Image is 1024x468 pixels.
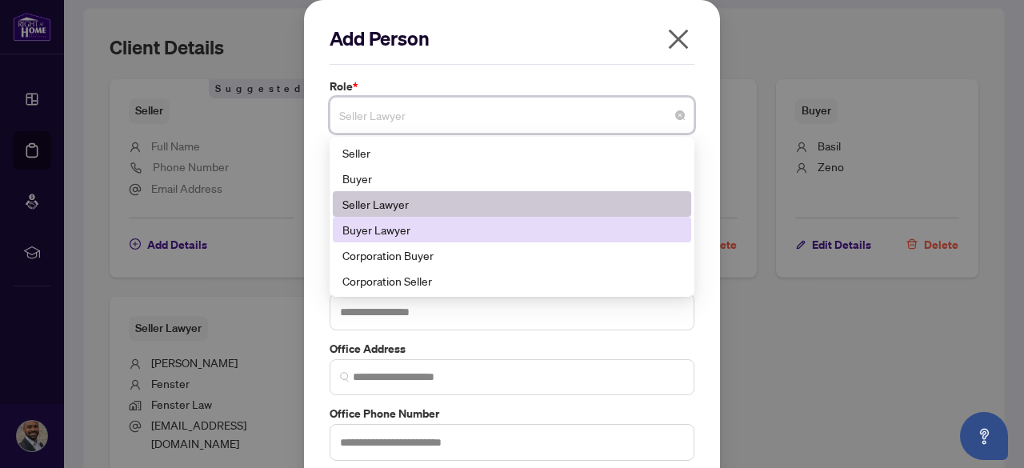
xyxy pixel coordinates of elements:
h2: Add Person [330,26,694,51]
label: Role [330,78,694,95]
div: Buyer [333,166,691,191]
label: Office Address [330,340,694,358]
button: Open asap [960,412,1008,460]
div: Seller [342,144,682,162]
div: Seller Lawyer [333,191,691,217]
div: Corporation Buyer [333,242,691,268]
span: close [666,26,691,52]
div: Buyer Lawyer [342,221,682,238]
div: Seller Lawyer [342,195,682,213]
div: Corporation Seller [333,268,691,294]
img: search_icon [340,372,350,382]
div: Seller [333,140,691,166]
div: Buyer Lawyer [333,217,691,242]
div: Buyer [342,170,682,187]
div: Corporation Seller [342,272,682,290]
div: Corporation Buyer [342,246,682,264]
span: Seller Lawyer [339,100,685,130]
label: Office Phone Number [330,405,694,422]
span: close-circle [675,110,685,120]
